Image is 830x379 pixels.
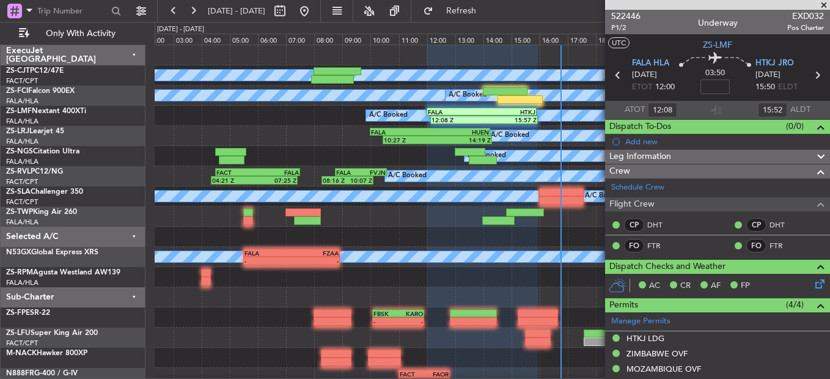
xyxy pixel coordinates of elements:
[6,137,39,146] a: FALA/HLA
[6,67,30,75] span: ZS-CJT
[399,34,427,45] div: 11:00
[244,257,292,265] div: -
[145,34,174,45] div: 02:00
[424,370,449,378] div: FAOR
[755,81,775,94] span: 15:50
[632,81,652,94] span: ETOT
[611,182,664,194] a: Schedule Crew
[314,34,342,45] div: 08:00
[6,87,28,95] span: ZS-FCI
[703,39,732,51] span: ZS-LMF
[482,108,535,116] div: HTKJ
[449,86,487,105] div: A/C Booked
[174,34,202,45] div: 03:00
[6,87,75,95] a: ZS-FCIFalcon 900EX
[13,24,133,43] button: Only With Activity
[6,350,87,357] a: M-NACKHawker 800XP
[6,278,39,287] a: FALA/HLA
[388,167,427,185] div: A/C Booked
[698,17,738,29] div: Underway
[6,128,29,135] span: ZS-LRJ
[6,157,39,166] a: FALA/HLA
[6,339,38,348] a: FACT/CPT
[6,370,78,377] a: N888FRG-400 / G-IV
[626,364,701,374] div: MOZAMBIQUE OVF
[611,23,641,33] span: P1/2
[596,34,624,45] div: 18:00
[436,7,487,15] span: Refresh
[398,318,423,325] div: -
[680,280,691,292] span: CR
[647,240,675,251] a: FTR
[746,239,766,252] div: FO
[6,309,50,317] a: ZS-FPESR-22
[6,128,64,135] a: ZS-LRJLearjet 45
[491,127,529,145] div: A/C Booked
[361,169,385,176] div: FVJN
[6,249,31,256] span: N53GX
[292,257,339,265] div: -
[6,350,37,357] span: M-NACK
[787,23,824,33] span: Pos Charter
[6,148,33,155] span: ZS-NGS
[258,169,299,176] div: FALA
[778,81,798,94] span: ELDT
[746,218,766,232] div: CP
[6,188,83,196] a: ZS-SLAChallenger 350
[624,239,644,252] div: FO
[705,67,725,79] span: 03:50
[6,67,64,75] a: ZS-CJTPC12/47E
[428,108,482,116] div: FALA
[786,298,804,311] span: (4/4)
[6,249,98,256] a: N53GXGlobal Express XRS
[6,329,98,337] a: ZS-LFUSuper King Air 200
[626,333,664,344] div: HTKJ LDG
[755,57,794,70] span: HTKJ JRO
[371,128,430,136] div: FALA
[6,197,38,207] a: FACT/CPT
[258,34,286,45] div: 06:00
[6,168,31,175] span: ZS-RVL
[632,57,669,70] span: FALA HLA
[790,104,810,116] span: ALDT
[384,136,437,144] div: 10:27 Z
[609,120,671,134] span: Dispatch To-Dos
[202,34,230,45] div: 04:00
[540,34,568,45] div: 16:00
[649,280,660,292] span: AC
[626,348,688,359] div: ZIMBABWE OVF
[741,280,750,292] span: FP
[624,218,644,232] div: CP
[216,169,257,176] div: FACT
[625,136,824,147] div: Add new
[6,117,39,126] a: FALA/HLA
[208,6,265,17] span: [DATE] - [DATE]
[648,103,677,117] input: --:--
[369,106,408,125] div: A/C Booked
[6,108,32,115] span: ZS-LMF
[755,69,780,81] span: [DATE]
[400,370,424,378] div: FACT
[609,150,671,164] span: Leg Information
[417,1,491,21] button: Refresh
[786,120,804,133] span: (0/0)
[609,260,725,274] span: Dispatch Checks and Weather
[292,249,339,257] div: FZAA
[6,97,39,106] a: FALA/HLA
[625,104,645,116] span: ATOT
[6,370,34,377] span: N888FR
[6,309,30,317] span: ZS-FPE
[787,10,824,23] span: EXD032
[6,108,86,115] a: ZS-LMFNextant 400XTi
[512,34,540,45] div: 15:00
[6,188,31,196] span: ZS-SLA
[455,34,483,45] div: 13:00
[611,10,641,23] span: 522446
[6,177,38,186] a: FACT/CPT
[769,219,797,230] a: DHT
[609,298,638,312] span: Permits
[370,34,398,45] div: 10:00
[6,208,33,216] span: ZS-TWP
[483,34,512,45] div: 14:00
[6,269,120,276] a: ZS-RPMAgusta Westland AW139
